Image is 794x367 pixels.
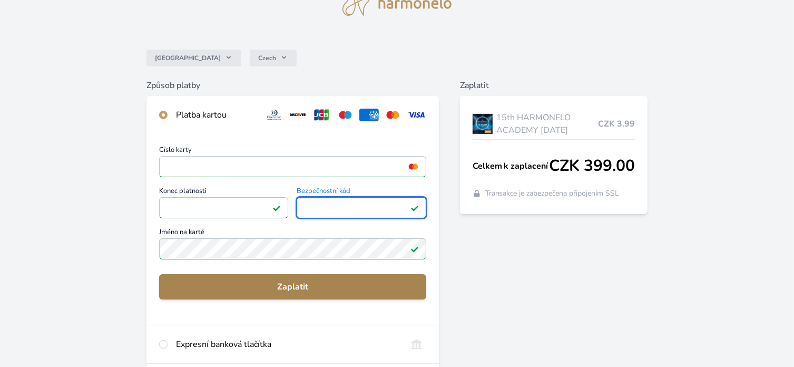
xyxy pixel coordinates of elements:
[250,50,297,66] button: Czech
[146,79,439,92] h6: Způsob platby
[258,54,276,62] span: Czech
[473,111,493,137] img: AKADEMIE_2025_virtual_1080x1080_ticket-lo.jpg
[407,109,426,121] img: visa.svg
[159,188,288,197] span: Konec platnosti
[176,109,256,121] div: Platba kartou
[410,245,419,253] img: Platné pole
[410,204,419,212] img: Platné pole
[159,274,426,300] button: Zaplatit
[264,109,284,121] img: diners.svg
[383,109,403,121] img: mc.svg
[159,229,426,238] span: Jméno na kartě
[176,338,398,351] div: Expresní banková tlačítka
[155,54,221,62] span: [GEOGRAPHIC_DATA]
[407,338,426,351] img: onlineBanking_CZ.svg
[460,79,648,92] h6: Zaplatit
[359,109,379,121] img: amex.svg
[159,147,426,156] span: Číslo karty
[497,111,599,137] span: 15th HARMONELO ACADEMY [DATE]
[485,188,620,199] span: Transakce je zabezpečena připojením SSL
[473,160,550,172] span: Celkem k zaplacení
[312,109,331,121] img: jcb.svg
[164,200,283,215] iframe: Iframe pro datum vypršení platnosti
[159,238,426,259] input: Jméno na kartěPlatné pole
[297,188,426,197] span: Bezpečnostní kód
[288,109,308,121] img: discover.svg
[164,159,421,174] iframe: Iframe pro číslo karty
[301,200,421,215] iframe: Iframe pro bezpečnostní kód
[168,281,418,293] span: Zaplatit
[336,109,355,121] img: maestro.svg
[272,204,281,212] img: Platné pole
[146,50,241,66] button: [GEOGRAPHIC_DATA]
[598,118,635,130] span: CZK 3.99
[549,157,635,176] span: CZK 399.00
[406,162,420,171] img: mc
